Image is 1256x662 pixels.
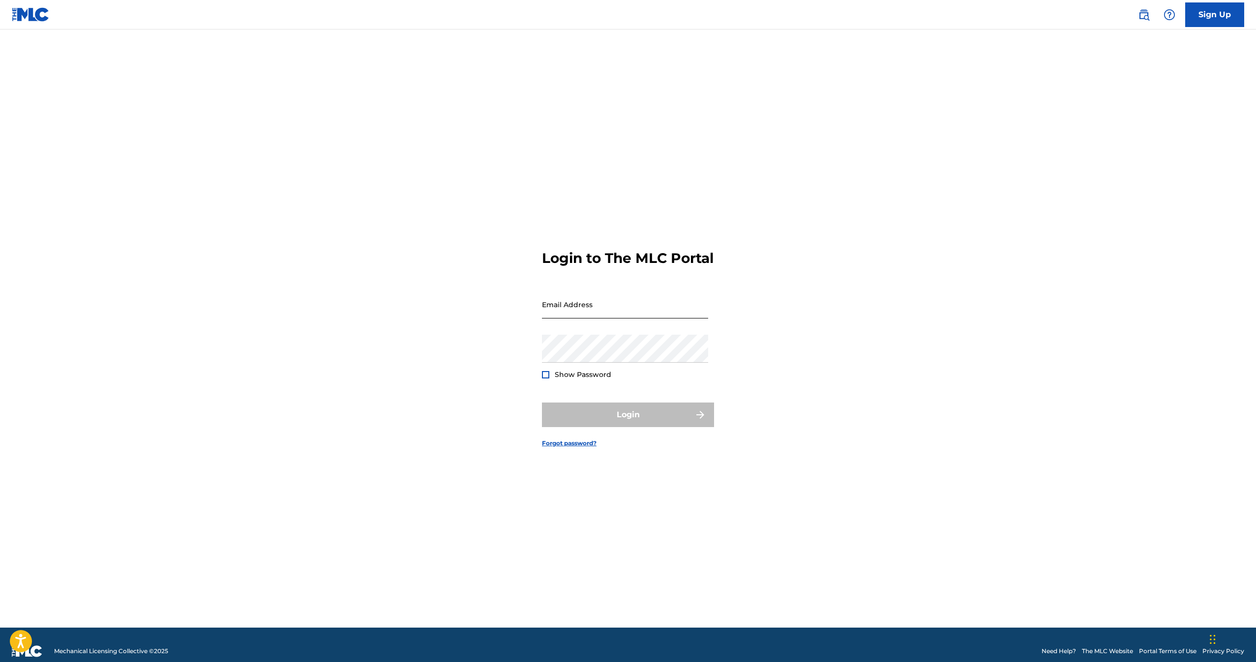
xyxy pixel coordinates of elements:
a: Sign Up [1185,2,1244,27]
a: Public Search [1134,5,1154,25]
h3: Login to The MLC Portal [542,250,714,267]
div: Help [1160,5,1179,25]
iframe: Chat Widget [1207,615,1256,662]
span: Show Password [555,370,611,379]
a: Need Help? [1042,647,1076,656]
img: logo [12,645,42,657]
img: help [1164,9,1175,21]
a: Privacy Policy [1202,647,1244,656]
span: Mechanical Licensing Collective © 2025 [54,647,168,656]
a: Portal Terms of Use [1139,647,1196,656]
a: Forgot password? [542,439,597,448]
img: search [1138,9,1150,21]
img: MLC Logo [12,7,50,22]
a: The MLC Website [1082,647,1133,656]
div: Drag [1210,625,1216,654]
